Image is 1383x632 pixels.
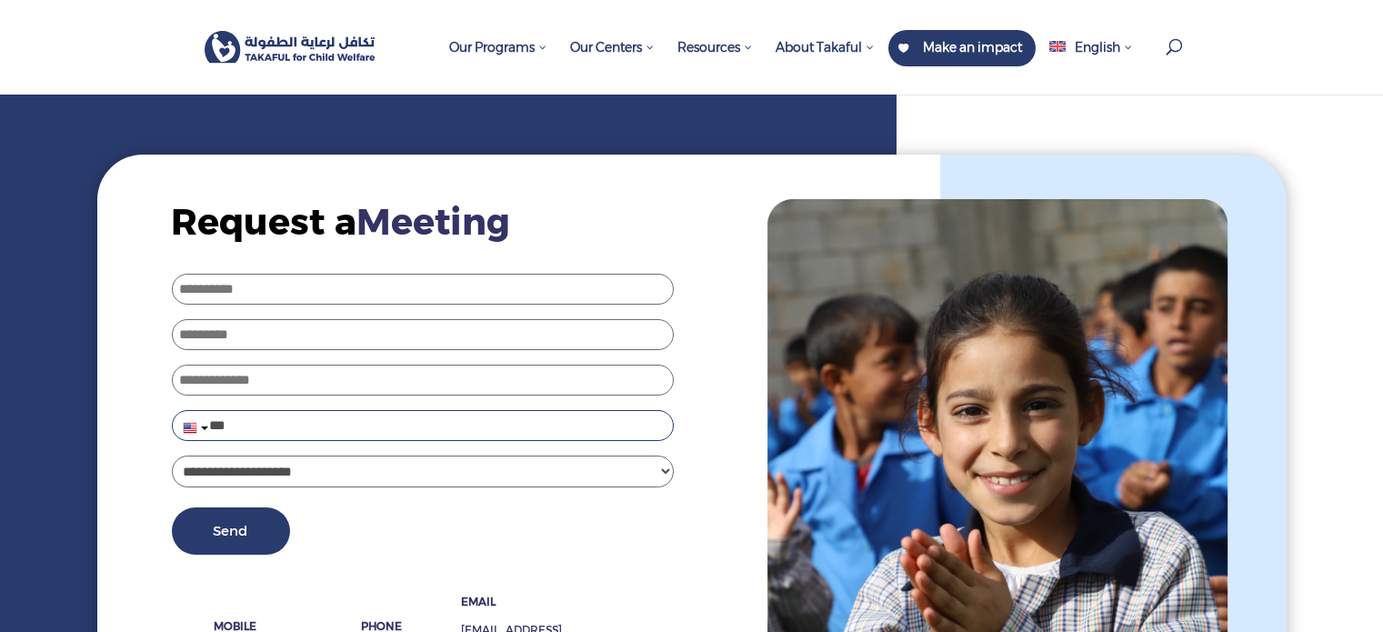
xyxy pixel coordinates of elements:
a: Resources [668,30,762,95]
img: Takaful [205,31,376,64]
a: English [1040,30,1141,95]
span: Meeting [356,199,510,244]
a: EMAIL [461,595,496,608]
span: Our Programs [449,39,547,55]
a: Our Programs [440,30,556,95]
button: Send [171,507,289,555]
span: Make an impact [923,39,1022,55]
a: Our Centers [561,30,664,95]
a: Make an impact [888,30,1036,66]
span: About Takaful [776,39,875,55]
a: About Takaful [767,30,884,95]
span: Our Centers [570,39,655,55]
span: Resources [677,39,753,55]
h2: Request a [171,198,673,255]
span: English [1075,39,1120,55]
